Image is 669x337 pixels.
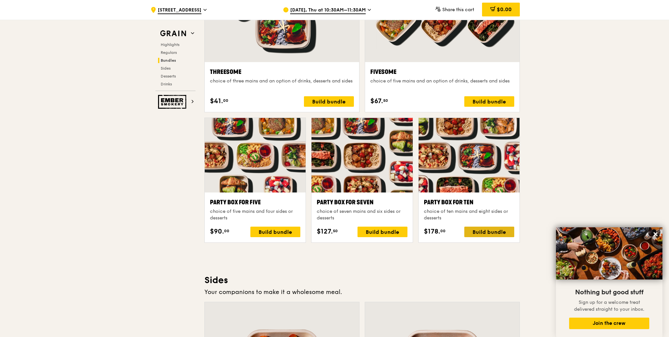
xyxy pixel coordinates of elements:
button: Close [650,229,661,239]
span: [DATE], Thu at 10:30AM–11:30AM [290,7,366,14]
span: Bundles [161,58,176,63]
span: 00 [224,228,229,234]
span: Highlights [161,42,179,47]
div: choice of seven mains and six sides or desserts [317,208,407,221]
span: $178. [424,227,440,236]
div: Build bundle [250,227,300,237]
div: Fivesome [370,67,514,77]
span: $90. [210,227,224,236]
span: $127. [317,227,333,236]
span: Sign up for a welcome treat delivered straight to your inbox. [574,300,644,312]
span: Desserts [161,74,176,79]
div: Build bundle [464,96,514,107]
img: Grain web logo [158,28,188,39]
div: Build bundle [304,96,354,107]
button: Join the crew [569,318,649,329]
span: [STREET_ADDRESS] [158,7,201,14]
div: Your companions to make it a wholesome meal. [204,287,520,297]
span: Drinks [161,82,172,86]
div: Build bundle [358,227,407,237]
img: DSC07876-Edit02-Large.jpeg [556,227,662,280]
span: 50 [333,228,338,234]
div: Party Box for Seven [317,198,407,207]
span: 50 [383,98,388,103]
span: Sides [161,66,171,71]
div: choice of five mains and an option of drinks, desserts and sides [370,78,514,84]
img: Ember Smokery web logo [158,95,188,109]
div: Party Box for Ten [424,198,514,207]
span: 00 [223,98,228,103]
div: choice of three mains and an option of drinks, desserts and sides [210,78,354,84]
div: choice of ten mains and eight sides or desserts [424,208,514,221]
span: $0.00 [497,6,512,12]
div: Threesome [210,67,354,77]
span: $67. [370,96,383,106]
span: $41. [210,96,223,106]
h3: Sides [204,274,520,286]
span: Nothing but good stuff [575,288,643,296]
div: Party Box for Five [210,198,300,207]
div: Build bundle [464,227,514,237]
span: Share this cart [442,7,474,12]
span: 00 [440,228,446,234]
span: Regulars [161,50,177,55]
div: choice of five mains and four sides or desserts [210,208,300,221]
